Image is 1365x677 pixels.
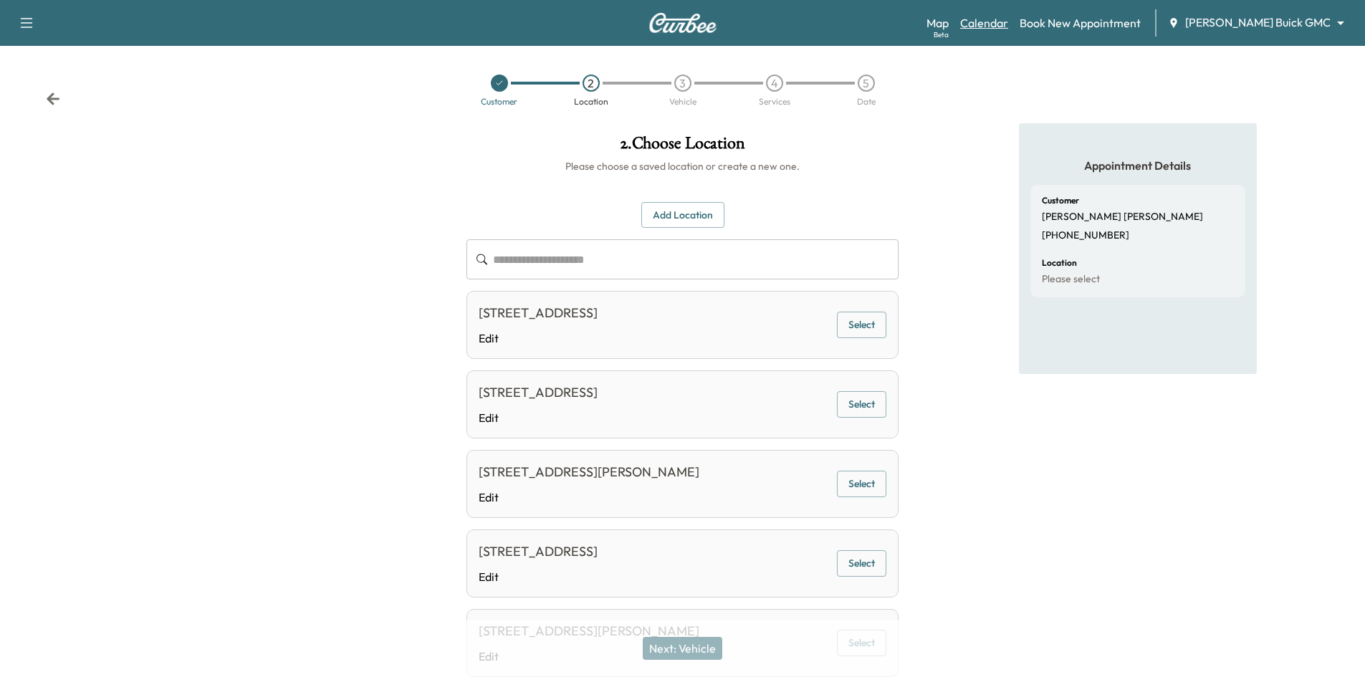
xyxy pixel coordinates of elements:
[648,13,717,33] img: Curbee Logo
[479,330,598,347] a: Edit
[759,97,790,106] div: Services
[669,97,696,106] div: Vehicle
[1042,211,1203,224] p: [PERSON_NAME] [PERSON_NAME]
[1042,259,1077,267] h6: Location
[479,489,699,506] a: Edit
[466,135,899,159] h1: 2 . Choose Location
[1042,229,1129,242] p: [PHONE_NUMBER]
[926,14,949,32] a: MapBeta
[479,568,598,585] a: Edit
[479,542,598,562] div: [STREET_ADDRESS]
[479,383,598,403] div: [STREET_ADDRESS]
[481,97,517,106] div: Customer
[641,202,724,229] button: Add Location
[479,462,699,482] div: [STREET_ADDRESS][PERSON_NAME]
[674,75,691,92] div: 3
[479,409,598,426] a: Edit
[934,29,949,40] div: Beta
[466,159,899,173] h6: Please choose a saved location or create a new one.
[1030,158,1245,173] h5: Appointment Details
[960,14,1008,32] a: Calendar
[479,303,598,323] div: [STREET_ADDRESS]
[1185,14,1331,31] span: [PERSON_NAME] Buick GMC
[858,75,875,92] div: 5
[857,97,876,106] div: Date
[837,471,886,497] button: Select
[766,75,783,92] div: 4
[837,312,886,338] button: Select
[46,92,60,106] div: Back
[574,97,608,106] div: Location
[1020,14,1141,32] a: Book New Appointment
[837,550,886,577] button: Select
[583,75,600,92] div: 2
[1042,196,1079,205] h6: Customer
[1042,273,1100,286] p: Please select
[837,391,886,418] button: Select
